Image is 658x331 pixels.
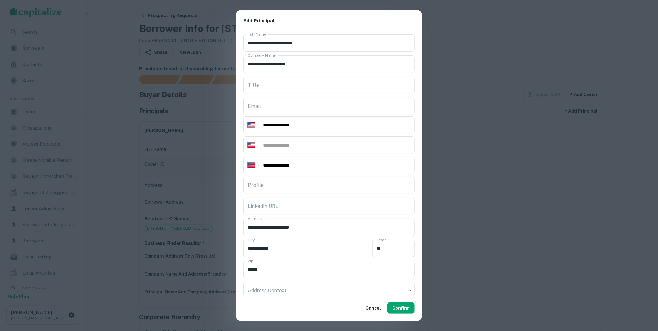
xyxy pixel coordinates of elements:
[248,216,262,221] label: Address
[236,10,422,32] h2: Edit Principal
[248,258,253,263] label: Zip
[387,302,415,314] button: Confirm
[363,302,384,314] button: Cancel
[243,282,415,299] div: ​
[627,281,658,311] iframe: Chat Widget
[248,237,255,242] label: City
[377,237,387,242] label: State
[248,32,266,37] label: Full Name
[248,53,276,58] label: Company Name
